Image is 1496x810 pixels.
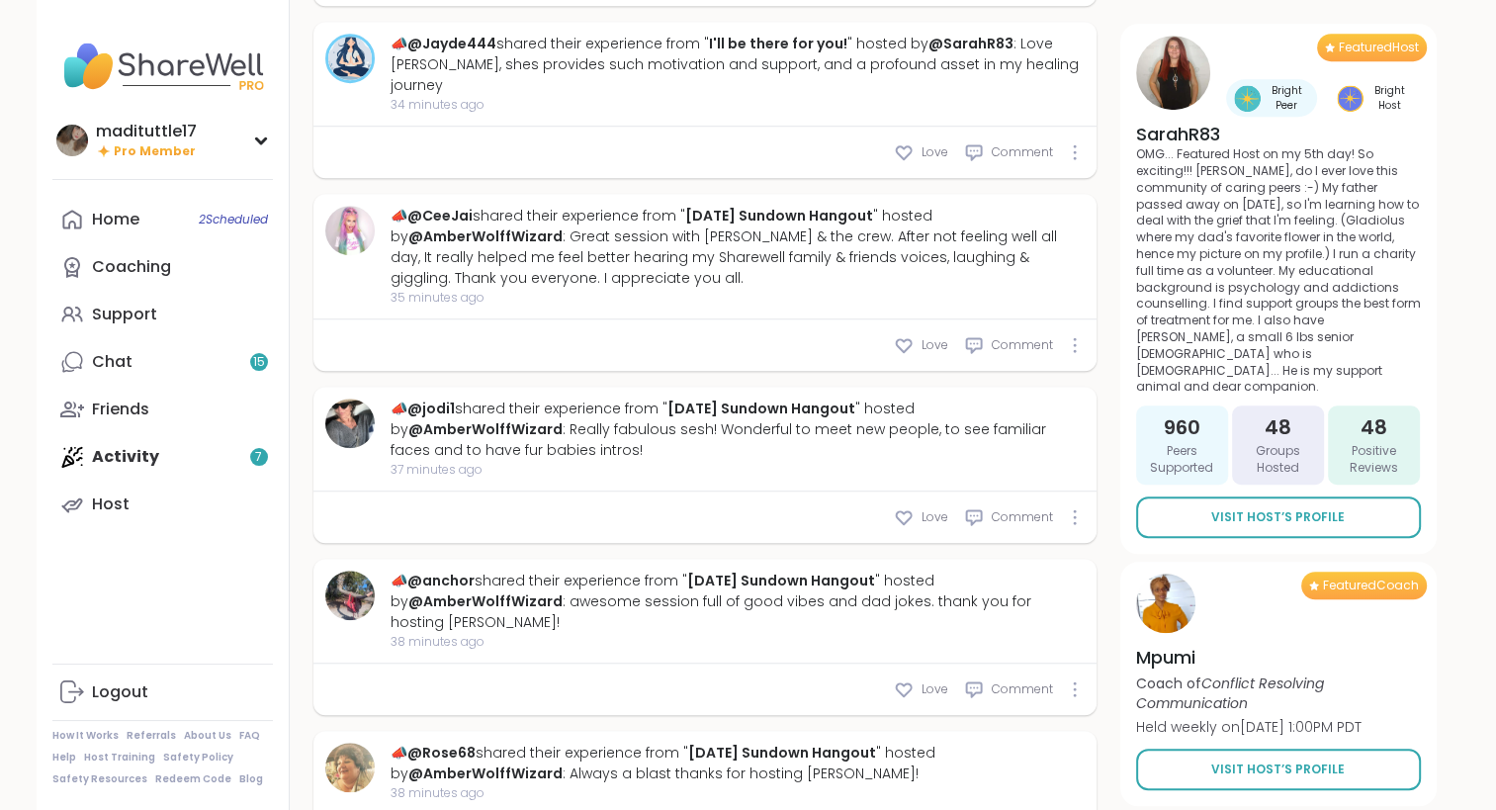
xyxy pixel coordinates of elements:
a: @AmberWolffWizard [408,419,563,439]
span: Love [922,680,948,698]
a: Logout [52,669,273,716]
a: Referrals [127,729,176,743]
span: Peers Supported [1144,443,1220,477]
img: Bright Host [1337,85,1364,112]
div: 📣 shared their experience from " " hosted by : awesome session full of good vibes and dad jokes. ... [391,571,1085,633]
span: 48 [1361,413,1387,441]
span: 2 Scheduled [199,212,268,227]
a: Chat15 [52,338,273,386]
div: Logout [92,681,148,703]
a: [DATE] Sundown Hangout [687,571,875,590]
a: @anchor [407,571,475,590]
div: 📣 shared their experience from " " hosted by : Love [PERSON_NAME], shes provides such motivation ... [391,34,1085,96]
span: 37 minutes ago [391,461,1085,479]
span: Groups Hosted [1240,443,1316,477]
a: @AmberWolffWizard [408,226,563,246]
a: Redeem Code [155,772,231,786]
span: Pro Member [114,143,196,160]
a: @jodi1 [407,399,455,418]
span: Featured Host [1339,40,1419,55]
div: Friends [92,399,149,420]
span: Love [922,508,948,526]
a: Safety Policy [163,751,233,765]
a: Host [52,481,273,528]
a: Coaching [52,243,273,291]
h4: Mpumi [1136,645,1421,670]
a: Visit Host’s Profile [1136,496,1421,538]
a: @AmberWolffWizard [408,591,563,611]
a: @SarahR83 [928,34,1013,53]
a: Home2Scheduled [52,196,273,243]
span: Comment [992,508,1053,526]
a: Safety Resources [52,772,147,786]
span: Love [922,336,948,354]
div: 📣 shared their experience from " " hosted by : Always a blast thanks for hosting [PERSON_NAME]! [391,743,1085,784]
span: Visit Host’s Profile [1211,761,1345,778]
p: Coach of [1136,674,1421,713]
a: About Us [184,729,231,743]
a: Help [52,751,76,765]
div: madituttle17 [96,121,197,142]
span: 35 minutes ago [391,289,1085,307]
a: Blog [239,772,263,786]
a: [DATE] Sundown Hangout [667,399,855,418]
div: Host [92,494,130,515]
span: 15 [253,354,265,371]
span: 38 minutes ago [391,784,1085,802]
span: Positive Reviews [1336,443,1412,477]
img: Bright Peer [1234,85,1261,112]
p: Held weekly on [DATE] 1:00PM PDT [1136,717,1421,737]
img: Mpumi [1136,574,1195,633]
h4: SarahR83 [1136,122,1421,146]
a: @Rose68 [407,743,476,763]
img: Jayde444 [328,37,372,80]
span: Comment [992,680,1053,698]
img: SarahR83 [1136,36,1210,110]
div: 📣 shared their experience from " " hosted by : Great session with [PERSON_NAME] & the crew. After... [391,206,1085,289]
a: FAQ [239,729,260,743]
span: Bright Host [1367,83,1413,113]
span: 34 minutes ago [391,96,1085,114]
img: Rose68 [325,743,375,792]
span: Visit Host’s Profile [1211,508,1345,526]
span: Bright Peer [1265,83,1309,113]
span: 38 minutes ago [391,633,1085,651]
div: Coaching [92,256,171,278]
a: @Jayde444 [407,34,496,53]
span: Comment [992,336,1053,354]
a: @AmberWolffWizard [408,764,563,783]
a: Jayde444 [325,34,375,83]
div: 📣 shared their experience from " " hosted by : Really fabulous sesh! Wonderful to meet new people... [391,399,1085,461]
div: Chat [92,351,132,373]
img: ShareWell Nav Logo [52,32,273,101]
img: jodi1 [325,399,375,448]
a: Support [52,291,273,338]
div: Home [92,209,139,230]
a: I'll be there for you! [709,34,847,53]
img: CeeJai [325,206,375,255]
a: [DATE] Sundown Hangout [688,743,876,763]
img: madituttle17 [56,125,88,156]
a: [DATE] Sundown Hangout [685,206,873,225]
a: Friends [52,386,273,433]
a: Host Training [84,751,155,765]
span: 960 [1164,413,1200,441]
span: 48 [1265,413,1291,441]
a: How It Works [52,729,119,743]
p: OMG... Featured Host on my 5th day! So exciting!!! [PERSON_NAME], do I ever love this community o... [1136,146,1421,394]
span: Featured Coach [1323,578,1419,593]
i: Conflict Resolving Communication [1136,674,1324,713]
a: Visit Host’s Profile [1136,749,1421,790]
span: Love [922,143,948,161]
a: @CeeJai [407,206,473,225]
div: Support [92,304,157,325]
span: Comment [992,143,1053,161]
img: anchor [325,571,375,620]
